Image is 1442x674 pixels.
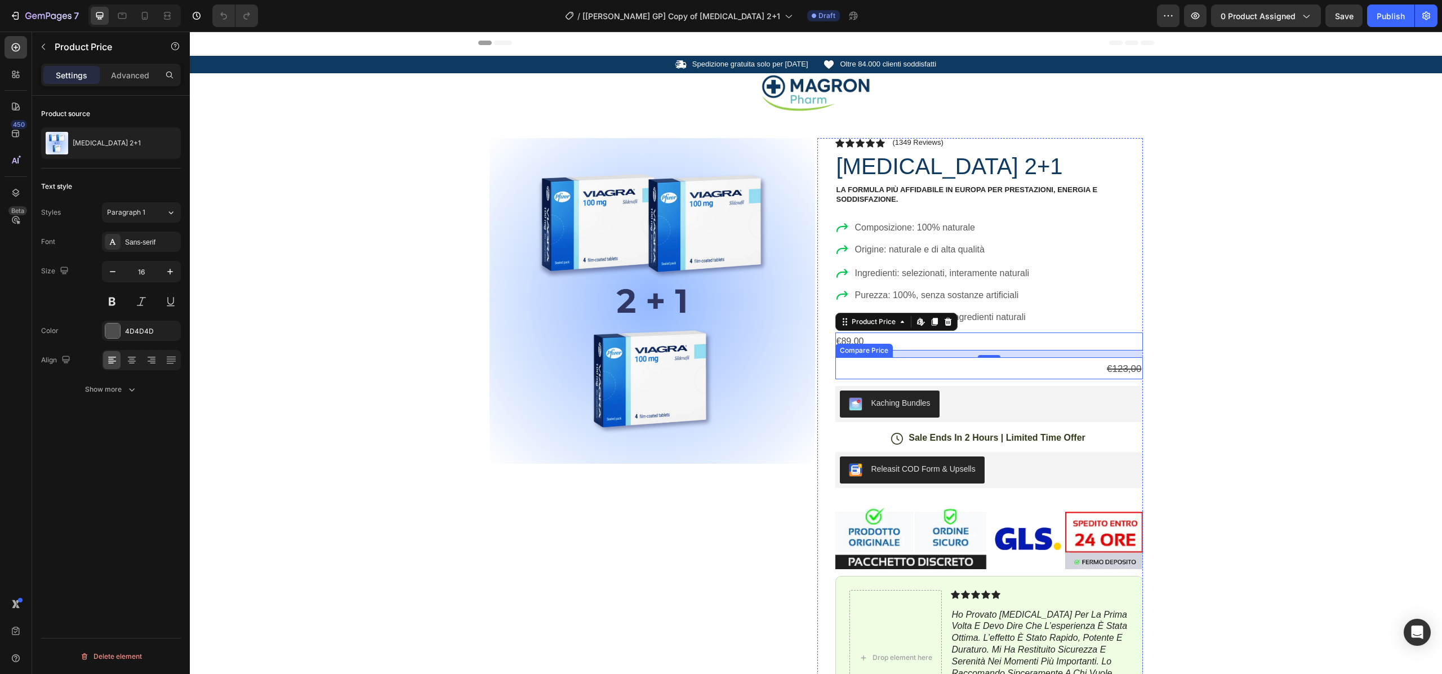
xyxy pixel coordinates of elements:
button: Kaching Bundles [650,359,750,386]
p: La formula più affidabile in Europa per prestazioni, energia e soddisfazione. [647,154,952,173]
p: Sale Ends In 2 Hours | Limited Time Offer [719,401,896,413]
img: CKKYs5695_ICEAE=.webp [659,432,673,445]
p: Formula: scientifica con ingredienti naturali [665,279,840,292]
span: [[PERSON_NAME] GP] Copy of [MEDICAL_DATA] 2+1 [582,10,780,22]
div: €123,00 [646,328,953,348]
div: Kaching Bundles [682,366,741,378]
div: Align [41,353,73,368]
p: Composizione: 100% naturale [665,189,795,203]
div: Releasit COD Form & Upsells [682,432,786,444]
button: 7 [5,5,84,27]
button: Publish [1367,5,1414,27]
button: Delete element [41,648,181,666]
button: Paragraph 1 [102,202,181,223]
img: KachingBundles.png [659,366,673,379]
div: Delete element [80,650,142,663]
div: Product source [41,109,90,119]
div: Publish [1377,10,1405,22]
div: Open Intercom Messenger [1404,619,1431,646]
button: Releasit COD Form & Upsells [650,425,795,452]
span: / [577,10,580,22]
span: Paragraph 1 [107,207,145,218]
div: Color [41,326,59,336]
div: Sans-serif [125,237,178,247]
p: [MEDICAL_DATA] 2+1 [73,139,141,147]
p: Settings [56,69,87,81]
p: Ingredienti: selezionati, interamente naturali [665,235,840,249]
p: Advanced [111,69,149,81]
img: gempages_586307541647033027-fa66974a-1345-43da-a1ed-1ba972421e4f.png [570,43,683,79]
h1: [MEDICAL_DATA] 2+1 [646,119,953,150]
div: Font [41,237,55,247]
div: Styles [41,207,61,218]
div: Product Price [660,285,708,295]
span: 0 product assigned [1221,10,1296,22]
div: Undo/Redo [212,5,258,27]
div: 450 [11,120,27,129]
p: 7 [74,9,79,23]
p: Product Price [55,40,150,54]
div: Show more [85,384,137,395]
div: Text style [41,181,72,192]
span: Draft [818,11,835,21]
iframe: Design area [190,32,1442,674]
div: Beta [8,206,27,215]
button: Save [1325,5,1363,27]
div: Compare Price [648,314,701,324]
button: 0 product assigned [1211,5,1321,27]
img: gempages_586307541647033027-4322615f-14b7-4ae7-87f1-15149da38b57.webp [646,475,953,538]
div: 4D4D4D [125,326,178,336]
span: Save [1335,11,1354,21]
button: Show more [41,379,181,400]
p: (1349 Reviews) [703,107,754,116]
img: product feature img [46,132,68,154]
p: Origine: naturale e di alta qualità [665,211,795,225]
div: €89,00 [646,301,953,320]
div: Size [41,264,71,279]
div: Drop element here [683,622,742,631]
i: ho provato [MEDICAL_DATA] per la prima volta e devo dire che l’esperienza è stata ottima. l’effet... [762,578,938,670]
p: Purezza: 100%, senza sostanze artificiali [665,257,840,271]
